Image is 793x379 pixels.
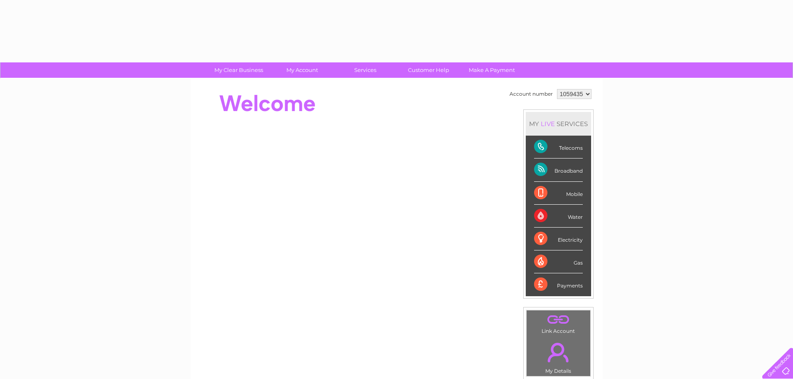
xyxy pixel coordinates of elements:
[534,136,583,159] div: Telecoms
[268,62,336,78] a: My Account
[534,228,583,250] div: Electricity
[534,250,583,273] div: Gas
[331,62,400,78] a: Services
[526,310,591,336] td: Link Account
[204,62,273,78] a: My Clear Business
[529,312,588,327] a: .
[457,62,526,78] a: Make A Payment
[534,182,583,205] div: Mobile
[534,205,583,228] div: Water
[534,159,583,181] div: Broadband
[539,120,557,128] div: LIVE
[526,336,591,377] td: My Details
[507,87,555,101] td: Account number
[529,338,588,367] a: .
[534,273,583,296] div: Payments
[394,62,463,78] a: Customer Help
[526,112,591,136] div: MY SERVICES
